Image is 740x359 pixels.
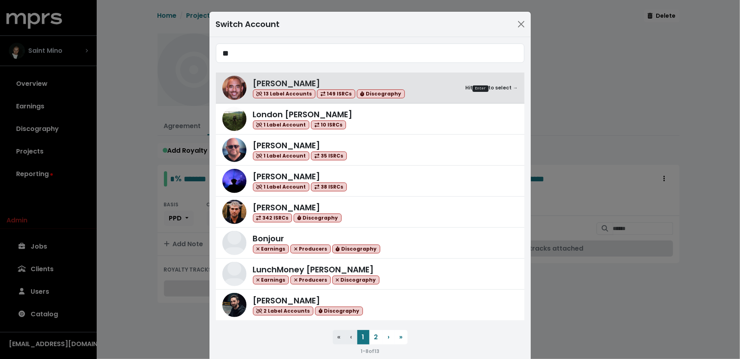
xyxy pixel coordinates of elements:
[400,332,403,342] span: »
[222,262,247,286] img: LunchMoney Lewis
[515,18,528,31] button: Close
[216,135,524,166] a: Stuart Crichton[PERSON_NAME] 1 Label Account 35 ISRCs
[253,171,321,182] span: [PERSON_NAME]
[216,197,524,228] a: Fred Gibson[PERSON_NAME] 342 ISRCs Discography
[253,276,289,285] span: Earnings
[332,245,380,254] span: Discography
[253,109,353,120] span: London [PERSON_NAME]
[290,276,331,285] span: Producers
[216,228,524,259] a: BonjourBonjour Earnings Producers Discography
[253,233,284,244] span: Bonjour
[216,290,524,320] a: Jason Strong[PERSON_NAME] 2 Label Accounts Discography
[253,245,289,254] span: Earnings
[357,89,405,99] span: Discography
[216,104,524,135] a: London CyrLondon [PERSON_NAME] 1 Label Account 10 ISRCs
[216,166,524,197] a: Teddy Walton[PERSON_NAME] 1 Label Account 38 ISRCs
[357,330,369,344] button: 1
[253,183,310,192] span: 1 Label Account
[222,231,247,255] img: Bonjour
[222,76,247,100] img: Harvey Mason Jr
[253,202,321,213] span: [PERSON_NAME]
[216,73,524,104] a: Harvey Mason Jr[PERSON_NAME] 13 Label Accounts 149 ISRCs DiscographyHitEnterto select →
[222,200,247,224] img: Fred Gibson
[253,151,310,161] span: 1 Label Account
[253,307,314,316] span: 2 Label Accounts
[317,89,355,99] span: 149 ISRCs
[332,276,380,285] span: Discography
[253,89,316,99] span: 13 Label Accounts
[253,264,374,275] span: LunchMoney [PERSON_NAME]
[369,330,383,344] button: 2
[311,151,347,161] span: 35 ISRCs
[290,245,331,254] span: Producers
[361,348,379,355] small: 1 - 8 of 13
[253,214,292,223] span: 342 ISRCs
[253,78,321,89] span: [PERSON_NAME]
[216,44,524,63] input: Search accounts
[216,259,524,290] a: LunchMoney LewisLunchMoney [PERSON_NAME] Earnings Producers Discography
[216,18,280,30] div: Switch Account
[388,332,390,342] span: ›
[294,214,342,223] span: Discography
[253,120,310,130] span: 1 Label Account
[253,295,321,306] span: [PERSON_NAME]
[222,138,247,162] img: Stuart Crichton
[222,107,247,131] img: London Cyr
[473,85,488,92] kbd: Enter
[311,120,346,130] span: 10 ISRCs
[311,183,347,192] span: 38 ISRCs
[315,307,363,316] span: Discography
[222,169,247,193] img: Teddy Walton
[222,293,247,317] img: Jason Strong
[253,140,321,151] span: [PERSON_NAME]
[465,84,518,92] small: Hit to select →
